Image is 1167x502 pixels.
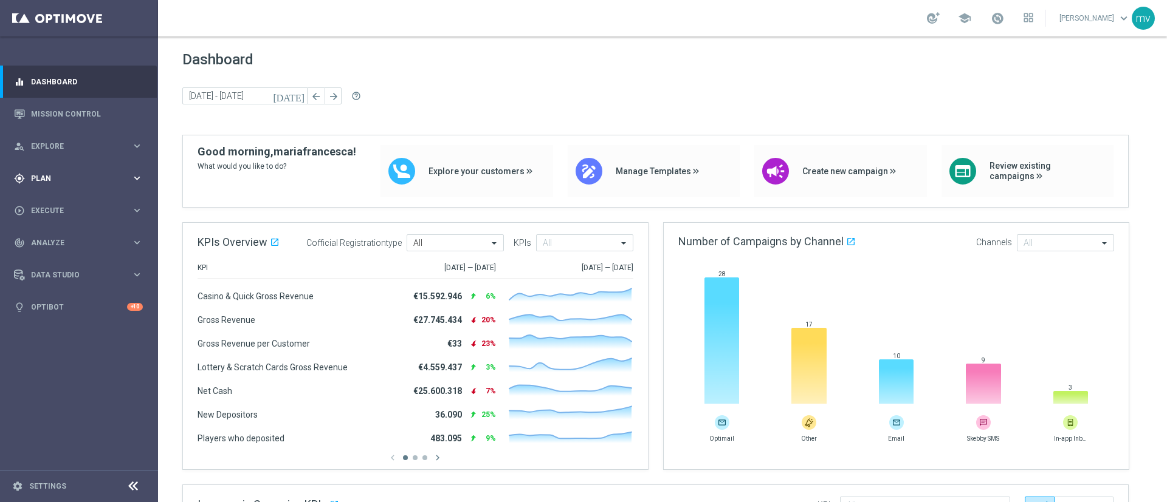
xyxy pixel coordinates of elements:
a: Dashboard [31,66,143,98]
a: [PERSON_NAME]keyboard_arrow_down [1058,9,1132,27]
div: +10 [127,303,143,311]
span: school [958,12,971,25]
i: keyboard_arrow_right [131,237,143,248]
i: gps_fixed [14,173,25,184]
span: keyboard_arrow_down [1117,12,1131,25]
button: play_circle_outline Execute keyboard_arrow_right [13,206,143,215]
span: Execute [31,207,131,214]
i: keyboard_arrow_right [131,205,143,216]
i: settings [12,481,23,492]
span: Plan [31,175,131,182]
i: keyboard_arrow_right [131,140,143,152]
i: keyboard_arrow_right [131,269,143,280]
div: Explore [14,141,131,152]
span: Explore [31,143,131,150]
div: mv [1132,7,1155,30]
div: Dashboard [14,66,143,98]
button: Data Studio keyboard_arrow_right [13,270,143,280]
a: Optibot [31,291,127,323]
div: Optibot [14,291,143,323]
button: equalizer Dashboard [13,77,143,87]
i: track_changes [14,237,25,248]
i: keyboard_arrow_right [131,172,143,184]
i: equalizer [14,76,25,87]
button: gps_fixed Plan keyboard_arrow_right [13,174,143,183]
i: person_search [14,141,25,152]
a: Settings [29,483,66,490]
button: Mission Control [13,109,143,119]
a: Mission Control [31,98,143,130]
i: play_circle_outline [14,205,25,216]
div: Analyze [14,237,131,248]
div: Plan [14,173,131,184]
div: Mission Control [14,98,143,130]
i: lightbulb [14,302,25,313]
button: person_search Explore keyboard_arrow_right [13,141,143,151]
div: Data Studio [14,270,131,280]
button: lightbulb Optibot +10 [13,302,143,312]
div: Execute [14,205,131,216]
span: Analyze [31,239,131,246]
span: Data Studio [31,271,131,279]
button: track_changes Analyze keyboard_arrow_right [13,238,143,248]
